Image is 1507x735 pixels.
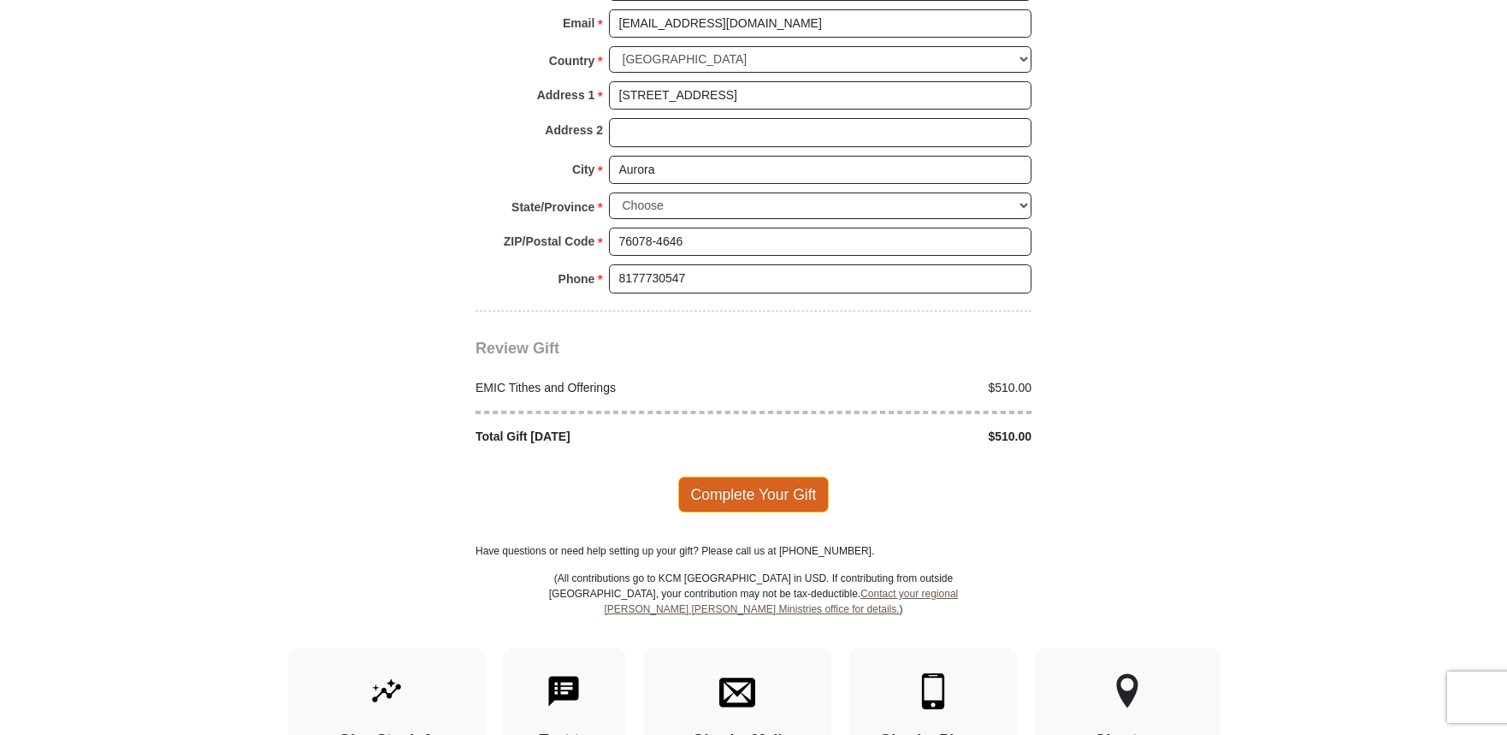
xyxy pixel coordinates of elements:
span: Complete Your Gift [678,477,830,513]
strong: Address 1 [537,83,595,107]
strong: State/Province [511,195,594,219]
div: $510.00 [753,379,1041,397]
strong: Phone [558,267,595,291]
strong: ZIP/Postal Code [504,229,595,253]
img: mobile.svg [915,673,951,709]
img: other-region [1115,673,1139,709]
p: Have questions or need help setting up your gift? Please call us at [PHONE_NUMBER]. [476,543,1031,559]
strong: City [572,157,594,181]
p: (All contributions go to KCM [GEOGRAPHIC_DATA] in USD. If contributing from outside [GEOGRAPHIC_D... [548,571,959,648]
img: give-by-stock.svg [369,673,405,709]
strong: Email [563,11,594,35]
strong: Country [549,49,595,73]
img: envelope.svg [719,673,755,709]
img: text-to-give.svg [546,673,582,709]
strong: Address 2 [545,118,603,142]
div: Total Gift [DATE] [467,428,754,446]
a: Contact your regional [PERSON_NAME] [PERSON_NAME] Ministries office for details. [604,588,958,615]
div: EMIC Tithes and Offerings [467,379,754,397]
span: Review Gift [476,340,559,357]
div: $510.00 [753,428,1041,446]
